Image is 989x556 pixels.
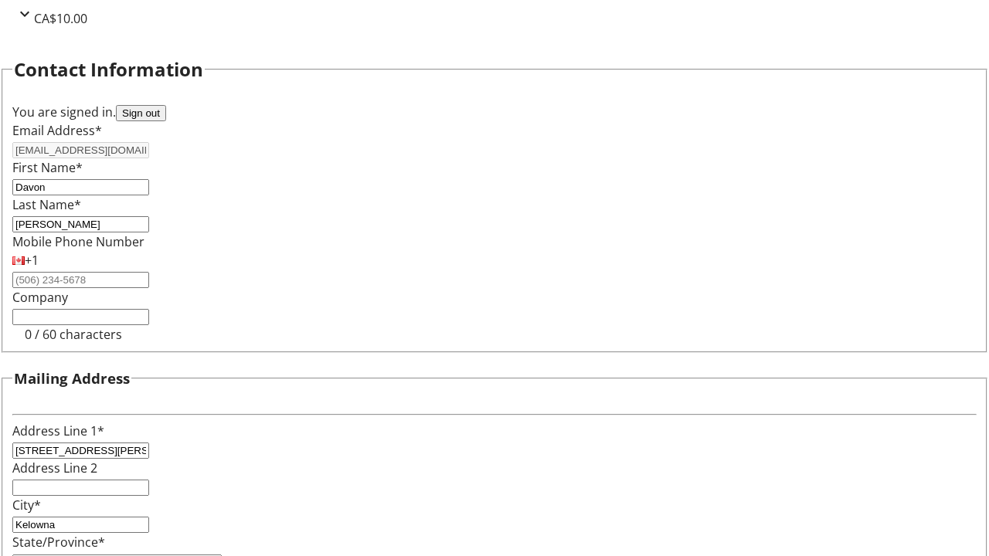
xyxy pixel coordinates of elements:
[12,534,105,551] label: State/Province*
[12,497,41,514] label: City*
[14,56,203,83] h2: Contact Information
[34,10,87,27] span: CA$10.00
[12,422,104,439] label: Address Line 1*
[12,122,102,139] label: Email Address*
[12,442,149,459] input: Address
[12,159,83,176] label: First Name*
[14,368,130,389] h3: Mailing Address
[116,105,166,121] button: Sign out
[12,103,977,121] div: You are signed in.
[12,459,97,476] label: Address Line 2
[12,289,68,306] label: Company
[12,233,144,250] label: Mobile Phone Number
[12,272,149,288] input: (506) 234-5678
[25,326,122,343] tr-character-limit: 0 / 60 characters
[12,517,149,533] input: City
[12,196,81,213] label: Last Name*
